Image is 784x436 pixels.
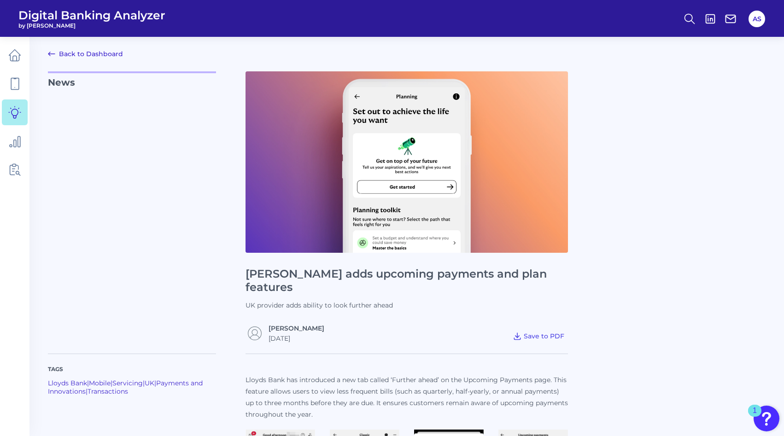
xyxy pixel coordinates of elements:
span: | [87,379,89,387]
span: | [143,379,145,387]
p: News [48,71,216,343]
h1: [PERSON_NAME] adds upcoming payments and plan features [246,267,568,294]
a: Mobile [89,379,111,387]
a: Back to Dashboard [48,48,123,59]
a: Payments and Innovations [48,379,203,395]
button: Save to PDF [509,330,568,343]
span: | [154,379,156,387]
p: Tags [48,365,216,373]
a: Lloyds Bank [48,379,87,387]
img: News - Phone (4).png [246,71,568,253]
div: [DATE] [269,334,324,343]
span: by [PERSON_NAME] [18,22,165,29]
a: Servicing [112,379,143,387]
p: Lloyds Bank has introduced a new tab called ‘Further ahead’ on the Upcoming Payments page. This f... [246,374,568,420]
span: | [86,387,88,395]
a: Transactions [88,387,128,395]
span: Digital Banking Analyzer [18,8,165,22]
span: Save to PDF [524,332,564,340]
a: UK [145,379,154,387]
a: [PERSON_NAME] [269,324,324,332]
button: Open Resource Center, 1 new notification [754,406,779,431]
p: UK provider adds ability to look further ahead [246,301,568,309]
span: | [111,379,112,387]
button: AS [749,11,765,27]
div: 1 [753,411,757,423]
